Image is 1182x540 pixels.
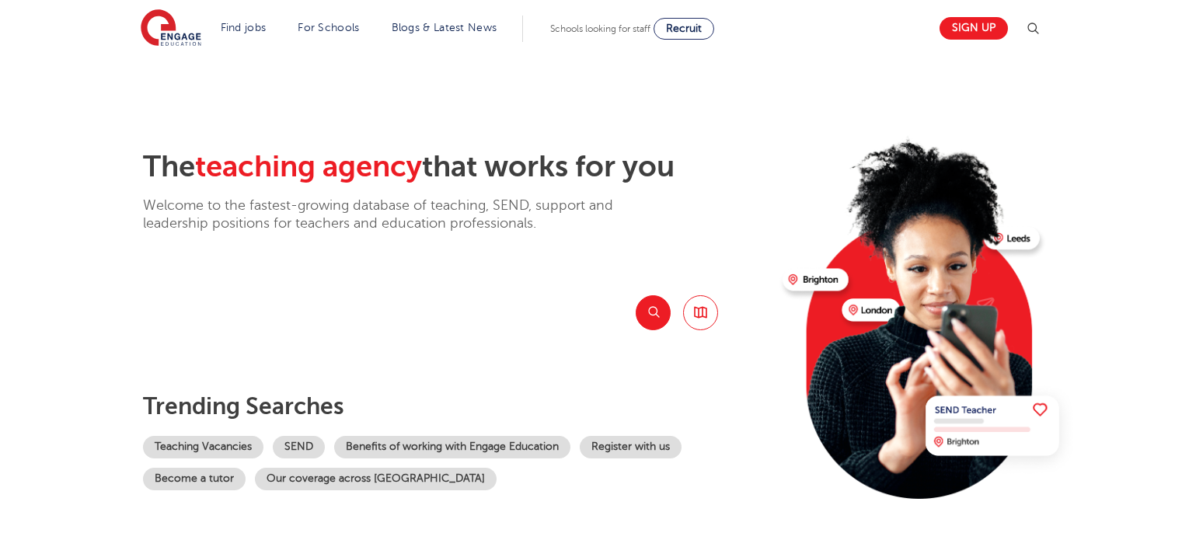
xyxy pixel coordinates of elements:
a: Become a tutor [143,468,246,490]
span: Schools looking for staff [550,23,650,34]
a: Blogs & Latest News [392,22,497,33]
button: Search [636,295,671,330]
a: Our coverage across [GEOGRAPHIC_DATA] [255,468,497,490]
p: Trending searches [143,392,770,420]
p: Welcome to the fastest-growing database of teaching, SEND, support and leadership positions for t... [143,197,656,233]
a: SEND [273,436,325,458]
a: Benefits of working with Engage Education [334,436,570,458]
img: Engage Education [141,9,201,48]
span: Recruit [666,23,702,34]
a: Register with us [580,436,682,458]
a: Find jobs [221,22,267,33]
span: teaching agency [195,150,422,183]
a: Sign up [940,17,1008,40]
a: Teaching Vacancies [143,436,263,458]
a: For Schools [298,22,359,33]
h2: The that works for you [143,149,770,185]
a: Recruit [654,18,714,40]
